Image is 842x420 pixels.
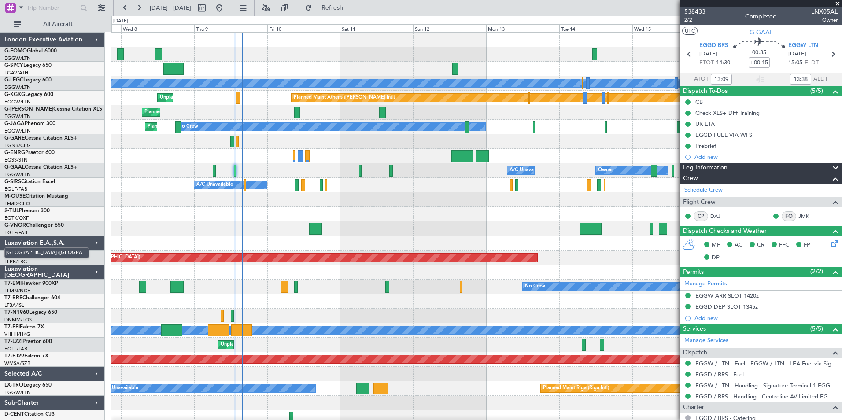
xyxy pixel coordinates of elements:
span: Refresh [314,5,351,11]
a: JMK [798,212,818,220]
div: Planned Maint Riga (Riga Intl) [543,382,609,395]
span: ELDT [805,59,819,67]
a: T7-N1960Legacy 650 [4,310,57,315]
span: 15:05 [788,59,802,67]
span: FFC [779,241,789,250]
a: 2-TIJLPhenom 300 [4,208,50,214]
span: 2/2 [684,16,705,24]
span: T7-BRE [4,295,22,301]
div: CP [694,211,708,221]
a: EGLF/FAB [4,229,27,236]
a: EGGW/LTN [4,128,31,134]
span: G-GAAL [4,165,25,170]
a: Manage Permits [684,280,727,288]
a: G-LEGCLegacy 600 [4,77,52,83]
span: [DATE] - [DATE] [150,4,191,12]
div: Thu 9 [194,24,267,32]
div: No Crew [525,280,545,293]
a: EGTK/OXF [4,215,29,221]
a: EGGW/LTN [4,171,31,178]
a: EGGW/LTN [4,389,31,396]
a: LFPB/LBG[GEOGRAPHIC_DATA] ([GEOGRAPHIC_DATA]) [4,258,27,265]
div: CB [695,98,703,106]
a: T7-FFIFalcon 7X [4,324,44,330]
span: [DATE] [699,50,717,59]
div: Mon 13 [486,24,559,32]
a: VHHH/HKG [4,331,30,338]
span: (2/2) [810,267,823,276]
span: Dispatch [683,348,707,358]
span: 14:30 [716,59,730,67]
a: LFMN/NCE [4,287,30,294]
span: T7-PJ29 [4,354,24,359]
a: G-GAALCessna Citation XLS+ [4,165,77,170]
span: FP [804,241,810,250]
div: Prebrief [695,142,716,150]
a: M-OUSECitation Mustang [4,194,68,199]
span: D-CENT [4,412,24,417]
input: Trip Number [27,1,78,15]
a: LFMD/CEQ [4,200,30,207]
div: EGGD FUEL VIA WFS [695,131,752,139]
a: Schedule Crew [684,186,723,195]
span: [GEOGRAPHIC_DATA] ([GEOGRAPHIC_DATA]) [4,247,89,258]
span: ALDT [813,75,828,84]
a: WMSA/SZB [4,360,30,367]
span: EGGD BRS [699,41,728,50]
div: Add new [694,314,838,322]
div: A/C Unavailable [196,178,233,192]
a: G-SIRSCitation Excel [4,179,55,184]
span: G-KGKG [4,92,25,97]
div: Completed [745,12,777,21]
span: T7-FFI [4,324,20,330]
span: G-VNOR [4,223,26,228]
input: --:-- [790,74,811,85]
a: EGSS/STN [4,157,28,163]
div: UK ETA [695,120,715,128]
div: Unplanned Maint [GEOGRAPHIC_DATA] (Ataturk) [160,91,271,104]
span: T7-N1960 [4,310,29,315]
div: Wed 15 [632,24,705,32]
span: LX-TRO [4,383,23,388]
span: G-JAGA [4,121,25,126]
span: G-ENRG [4,150,25,155]
a: G-ENRGPraetor 600 [4,150,55,155]
span: G-FOMO [4,48,27,54]
span: Leg Information [683,163,728,173]
span: T7-EMI [4,281,22,286]
span: 00:35 [752,48,766,57]
span: G-GAAL [750,28,773,37]
span: MF [712,241,720,250]
button: Refresh [301,1,354,15]
span: G-LEGC [4,77,23,83]
a: EGGW / LTN - Fuel - EGGW / LTN - LEA Fuel via Signature in EGGW [695,360,838,367]
a: LX-TROLegacy 650 [4,383,52,388]
button: All Aircraft [10,17,96,31]
a: EGNR/CEG [4,142,31,149]
a: G-SPCYLegacy 650 [4,63,52,68]
a: EGLF/FAB [4,346,27,352]
div: Planned Maint Athens ([PERSON_NAME] Intl) [294,91,395,104]
div: Fri 10 [267,24,340,32]
a: G-JAGAPhenom 300 [4,121,55,126]
div: EGGD DEP SLOT 1345z [695,303,758,310]
a: G-[PERSON_NAME]Cessna Citation XLS [4,107,102,112]
span: Dispatch To-Dos [683,86,728,96]
a: G-VNORChallenger 650 [4,223,64,228]
a: LGAV/ATH [4,70,28,76]
span: LNX05AL [811,7,838,16]
span: G-GARE [4,136,25,141]
span: G-SPCY [4,63,23,68]
span: Permits [683,267,704,277]
span: 538433 [684,7,705,16]
span: Flight Crew [683,197,716,207]
span: (5/5) [810,86,823,96]
span: G-SIRS [4,179,21,184]
span: T7-LZZI [4,339,22,344]
input: --:-- [711,74,732,85]
a: T7-PJ29Falcon 7X [4,354,48,359]
span: [DATE] [788,50,806,59]
a: EGGW/LTN [4,84,31,91]
a: T7-LZZIPraetor 600 [4,339,52,344]
button: UTC [682,27,698,35]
